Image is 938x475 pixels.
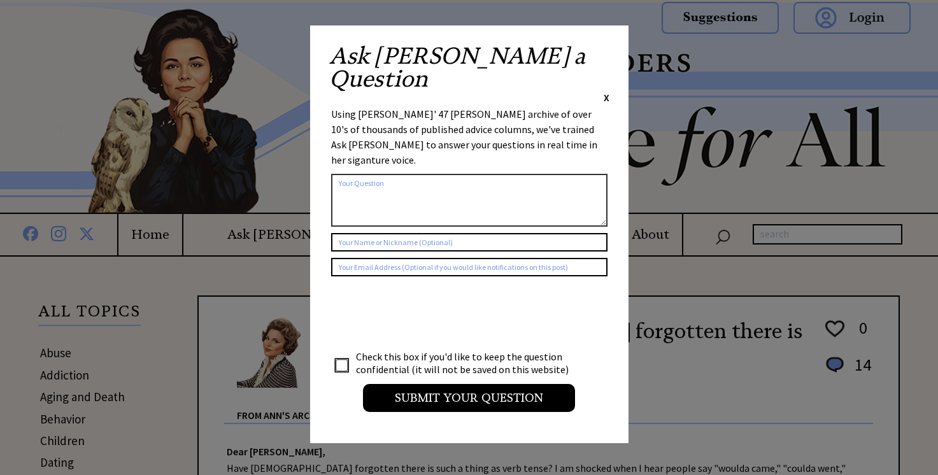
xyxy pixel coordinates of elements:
h2: Ask [PERSON_NAME] a Question [329,45,609,90]
input: Your Email Address (Optional if you would like notifications on this post) [331,258,608,276]
div: Using [PERSON_NAME]' 47 [PERSON_NAME] archive of over 10's of thousands of published advice colum... [331,106,608,167]
input: Your Name or Nickname (Optional) [331,233,608,252]
iframe: reCAPTCHA [331,289,525,339]
span: X [604,91,609,104]
td: Check this box if you'd like to keep the question confidential (it will not be saved on this webs... [355,350,581,376]
input: Submit your Question [363,384,575,412]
